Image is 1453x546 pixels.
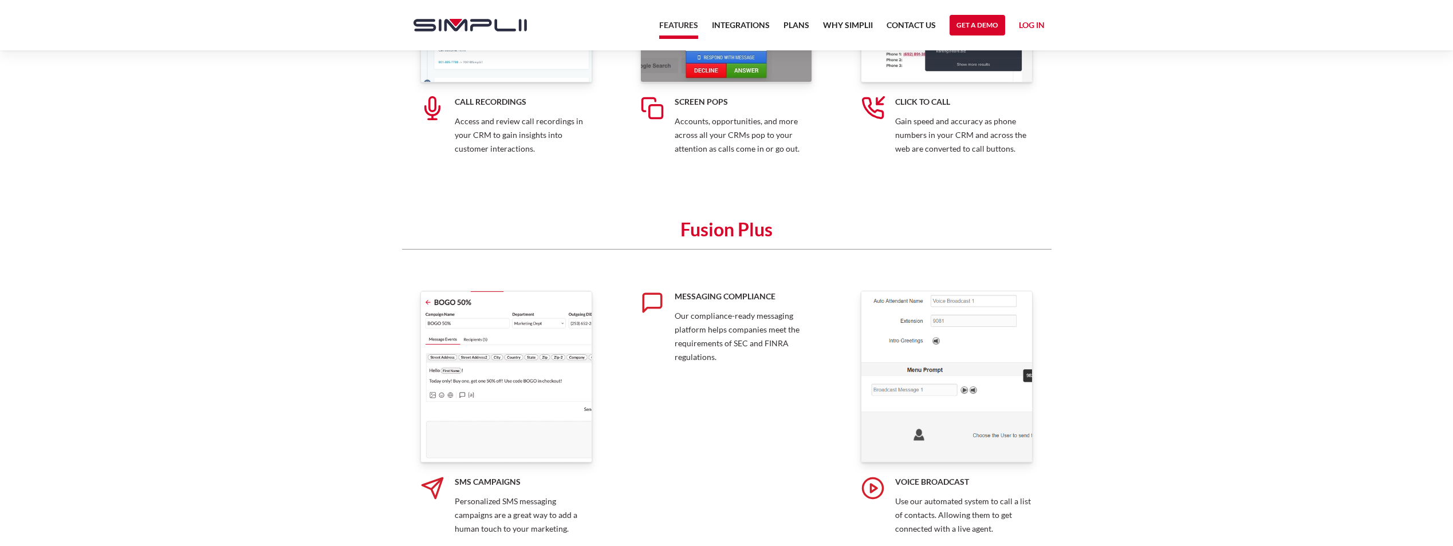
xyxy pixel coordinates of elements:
[455,476,592,488] h5: SMS Campaigns
[455,494,592,536] p: Personalized SMS messaging campaigns are a great way to add a human touch to your marketing.
[675,96,812,108] h5: Screen Pops
[1019,18,1045,35] a: Log in
[895,114,1033,156] p: Gain speed and accuracy as phone numbers in your CRM and across the web are converted to call but...
[712,18,770,39] a: Integrations
[675,309,812,364] p: Our compliance-ready messaging platform helps companies meet the requirements of SEC and FINRA re...
[895,494,1033,536] p: Use our automated system to call a list of contacts. Allowing them to get connected with a live a...
[895,96,1033,108] h5: Click to Call
[414,19,527,31] img: Simplii
[455,96,592,108] h5: Call Recordings
[950,15,1005,35] a: Get a Demo
[659,18,698,39] a: Features
[887,18,936,39] a: Contact US
[895,476,1033,488] h5: Voice Broadcast
[675,291,812,302] h5: Messaging Compliance
[823,18,873,39] a: Why Simplii
[675,114,812,156] p: Accounts, opportunities, and more across all your CRMs pop to your attention as calls come in or ...
[402,224,1052,250] h5: Fusion Plus
[455,114,592,156] p: Access and review call recordings in your CRM to gain insights into customer interactions.
[783,18,809,39] a: Plans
